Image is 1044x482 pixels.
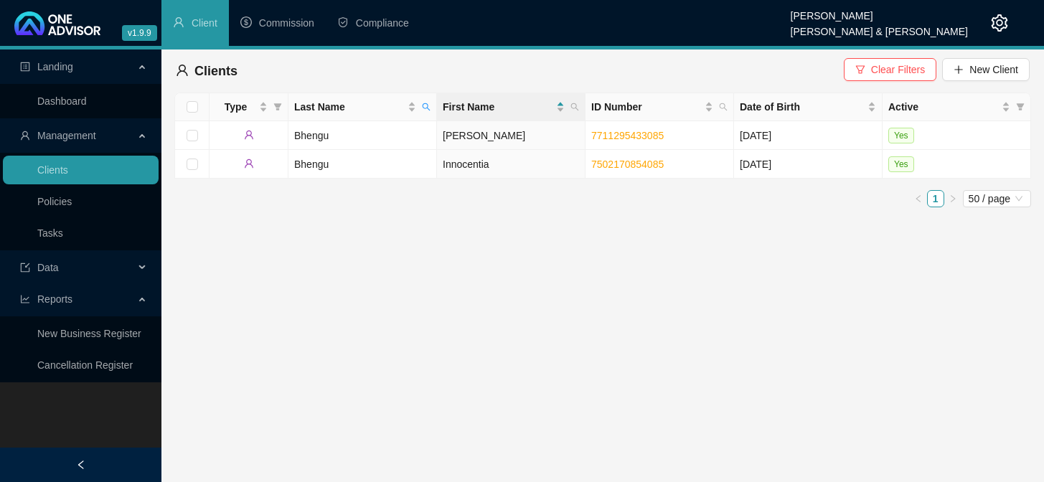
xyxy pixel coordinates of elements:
[991,14,1008,32] span: setting
[871,62,925,77] span: Clear Filters
[791,4,968,19] div: [PERSON_NAME]
[288,150,437,179] td: Bhengu
[591,99,702,115] span: ID Number
[288,121,437,150] td: Bhengu
[888,128,914,143] span: Yes
[740,99,865,115] span: Date of Birth
[14,11,100,35] img: 2df55531c6924b55f21c4cf5d4484680-logo-light.svg
[20,294,30,304] span: line-chart
[914,194,923,203] span: left
[337,16,349,28] span: safety
[37,130,96,141] span: Management
[734,93,883,121] th: Date of Birth
[942,58,1030,81] button: New Client
[963,190,1031,207] div: Page Size
[883,93,1031,121] th: Active
[570,103,579,111] span: search
[259,17,314,29] span: Commission
[927,190,944,207] li: 1
[20,131,30,141] span: user
[910,190,927,207] li: Previous Page
[37,328,141,339] a: New Business Register
[294,99,405,115] span: Last Name
[215,99,256,115] span: Type
[969,62,1018,77] span: New Client
[716,96,730,118] span: search
[910,190,927,207] button: left
[37,95,87,107] a: Dashboard
[437,121,586,150] td: [PERSON_NAME]
[192,17,217,29] span: Client
[422,103,431,111] span: search
[954,65,964,75] span: plus
[928,191,944,207] a: 1
[173,16,184,28] span: user
[37,164,68,176] a: Clients
[176,64,189,77] span: user
[591,130,664,141] a: 7711295433085
[437,150,586,179] td: Innocentia
[273,103,282,111] span: filter
[1016,103,1025,111] span: filter
[969,191,1025,207] span: 50 / page
[791,19,968,35] div: [PERSON_NAME] & [PERSON_NAME]
[734,121,883,150] td: [DATE]
[37,61,73,72] span: Landing
[37,227,63,239] a: Tasks
[719,103,728,111] span: search
[210,93,288,121] th: Type
[194,64,238,78] span: Clients
[844,58,936,81] button: Clear Filters
[1013,96,1027,118] span: filter
[122,25,157,41] span: v1.9.9
[586,93,734,121] th: ID Number
[37,262,59,273] span: Data
[20,263,30,273] span: import
[356,17,409,29] span: Compliance
[271,96,285,118] span: filter
[944,190,961,207] li: Next Page
[949,194,957,203] span: right
[37,293,72,305] span: Reports
[888,156,914,172] span: Yes
[443,99,553,115] span: First Name
[240,16,252,28] span: dollar
[419,96,433,118] span: search
[855,65,865,75] span: filter
[591,159,664,170] a: 7502170854085
[37,359,133,371] a: Cancellation Register
[944,190,961,207] button: right
[20,62,30,72] span: profile
[288,93,437,121] th: Last Name
[568,96,582,118] span: search
[244,130,254,140] span: user
[76,460,86,470] span: left
[244,159,254,169] span: user
[37,196,72,207] a: Policies
[888,99,999,115] span: Active
[734,150,883,179] td: [DATE]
